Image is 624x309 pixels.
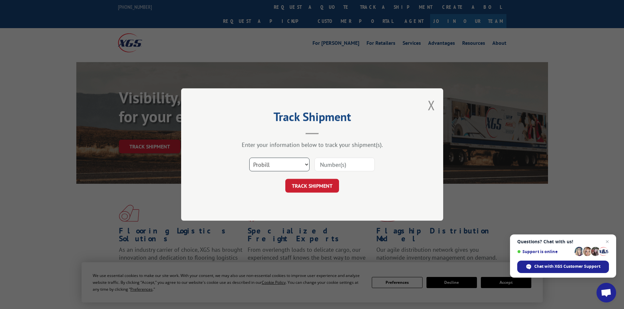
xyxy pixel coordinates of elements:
[517,249,572,254] span: Support is online
[517,239,609,244] span: Questions? Chat with us!
[285,179,339,193] button: TRACK SHIPMENT
[596,283,616,302] div: Open chat
[428,96,435,114] button: Close modal
[603,238,611,246] span: Close chat
[314,158,375,171] input: Number(s)
[517,261,609,273] div: Chat with XGS Customer Support
[214,112,410,125] h2: Track Shipment
[534,264,600,269] span: Chat with XGS Customer Support
[214,141,410,148] div: Enter your information below to track your shipment(s).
